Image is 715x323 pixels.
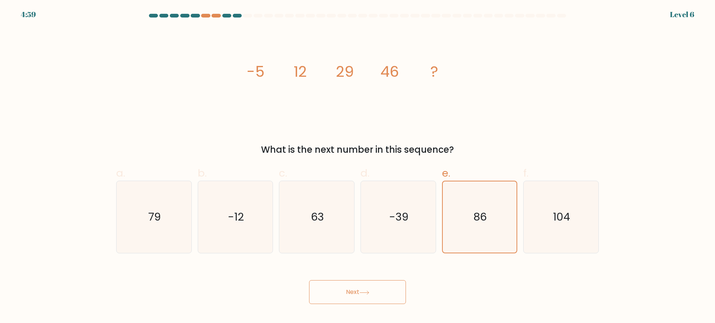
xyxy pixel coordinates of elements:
[309,280,406,304] button: Next
[474,210,487,225] text: 86
[21,9,36,20] div: 4:59
[198,166,207,180] span: b.
[279,166,287,180] span: c.
[121,143,594,156] div: What is the next number in this sequence?
[247,61,264,82] tspan: -5
[389,210,409,225] text: -39
[293,61,307,82] tspan: 12
[360,166,369,180] span: d.
[311,210,324,225] text: 63
[148,210,161,225] text: 79
[336,61,354,82] tspan: 29
[523,166,528,180] span: f.
[670,9,694,20] div: Level 6
[228,210,244,225] text: -12
[442,166,450,180] span: e.
[430,61,438,82] tspan: ?
[553,210,571,225] text: 104
[380,61,399,82] tspan: 46
[116,166,125,180] span: a.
